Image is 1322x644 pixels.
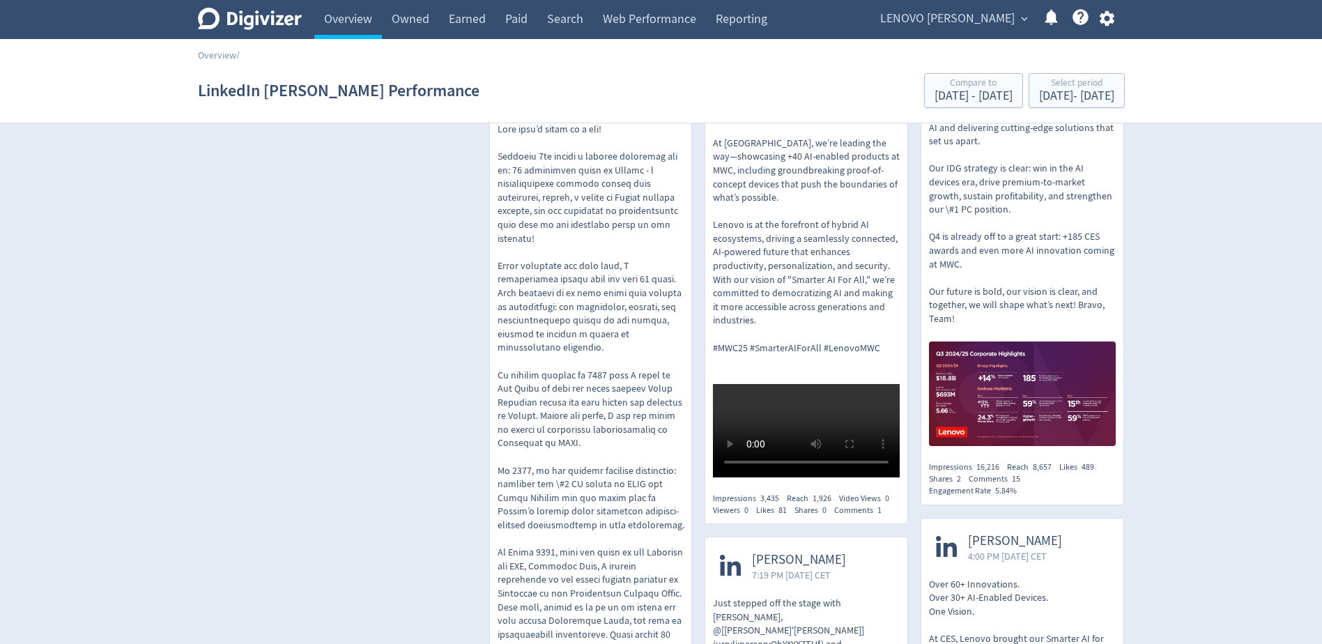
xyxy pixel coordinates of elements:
div: [DATE] - [DATE] [935,90,1013,102]
span: [PERSON_NAME] [752,552,846,568]
span: 1,926 [813,493,831,504]
div: Comments [969,473,1028,485]
p: With [DATE] FY24/25 Q3 earnings announcement, it’s clear that [PERSON_NAME]’s bold strategy - dri... [929,12,1116,326]
div: Likes [1059,461,1102,473]
a: Overview [198,49,236,61]
span: 3,435 [760,493,779,504]
button: Select period[DATE]- [DATE] [1029,73,1125,108]
span: LENOVO [PERSON_NAME] [880,8,1015,30]
div: [DATE] - [DATE] [1039,90,1114,102]
div: Select period [1039,78,1114,90]
div: Engagement Rate [929,485,1024,497]
span: 0 [744,505,748,516]
div: Compare to [935,78,1013,90]
div: Reach [787,493,839,505]
span: 8,657 [1033,461,1052,473]
span: 0 [885,493,889,504]
span: 4:00 PM [DATE] CET [968,549,1062,563]
span: expand_more [1018,13,1031,25]
span: 1 [877,505,882,516]
span: 7:19 PM [DATE] CET [752,568,846,582]
img: https://media.cf.digivizer.com/images/linkedin-139381074-urn:li:share:7298224283091152896-3f5d712... [929,342,1116,447]
span: 489 [1082,461,1094,473]
span: 81 [778,505,787,516]
span: 15 [1012,473,1020,484]
button: Compare to[DATE] - [DATE] [924,73,1023,108]
span: 5.84% [995,485,1017,496]
h1: LinkedIn [PERSON_NAME] Performance [198,68,479,113]
div: Viewers [713,505,756,516]
button: LENOVO [PERSON_NAME] [875,8,1031,30]
span: / [236,49,240,61]
div: Video Views [839,493,897,505]
div: Impressions [929,461,1007,473]
div: Impressions [713,493,787,505]
span: 16,216 [976,461,999,473]
div: Shares [929,473,969,485]
div: Shares [794,505,834,516]
div: Likes [756,505,794,516]
span: [PERSON_NAME] [968,533,1062,549]
div: Reach [1007,461,1059,473]
span: 2 [957,473,961,484]
span: 0 [822,505,827,516]
div: Comments [834,505,889,516]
